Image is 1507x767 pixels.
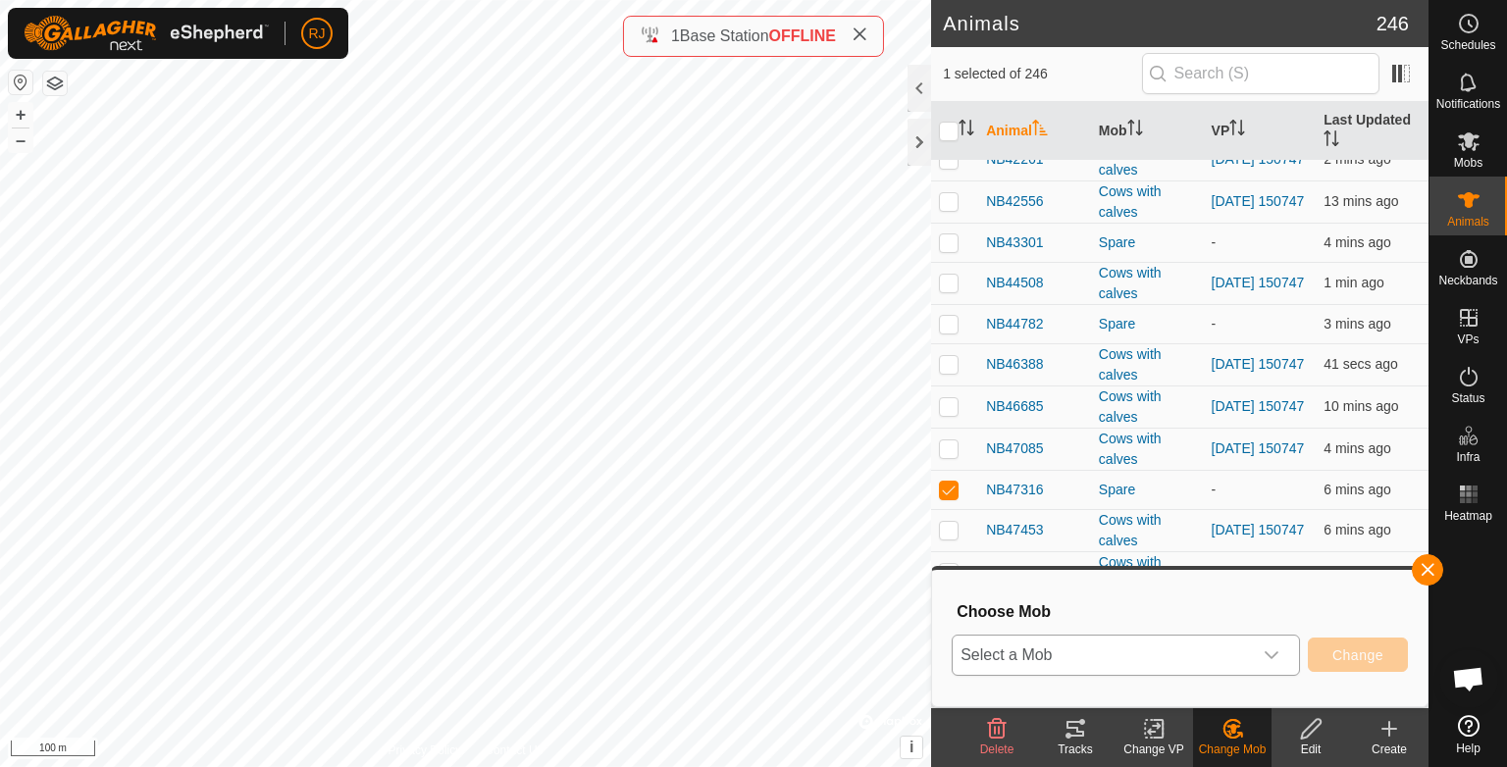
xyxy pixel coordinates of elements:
[980,742,1014,756] span: Delete
[986,396,1043,417] span: NB46685
[1142,53,1379,94] input: Search (S)
[1099,344,1196,385] div: Cows with calves
[1451,392,1484,404] span: Status
[1324,133,1339,149] p-sorticon: Activate to sort
[1252,636,1291,675] div: dropdown trigger
[1099,232,1196,253] div: Spare
[1316,102,1429,161] th: Last Updated
[986,232,1043,253] span: NB43301
[1324,564,1390,580] span: 9 Oct 2025, 12:14 pm
[1127,123,1143,138] p-sorticon: Activate to sort
[1032,123,1048,138] p-sorticon: Activate to sort
[1324,275,1383,290] span: 9 Oct 2025, 12:18 pm
[978,102,1091,161] th: Animal
[1436,98,1500,110] span: Notifications
[671,27,680,44] span: 1
[1204,102,1317,161] th: VP
[485,741,543,759] a: Contact Us
[986,354,1043,375] span: NB46388
[957,602,1408,621] h3: Choose Mob
[24,16,269,51] img: Gallagher Logo
[1324,234,1390,250] span: 9 Oct 2025, 12:15 pm
[943,64,1141,84] span: 1 selected of 246
[959,123,974,138] p-sorticon: Activate to sort
[1324,356,1398,372] span: 9 Oct 2025, 12:19 pm
[909,739,913,755] span: i
[1099,480,1196,500] div: Spare
[1444,510,1492,522] span: Heatmap
[986,314,1043,334] span: NB44782
[1212,482,1217,497] app-display-virtual-paddock-transition: -
[901,737,922,758] button: i
[986,480,1043,500] span: NB47316
[1099,510,1196,551] div: Cows with calves
[1438,275,1497,286] span: Neckbands
[943,12,1377,35] h2: Animals
[1308,638,1408,672] button: Change
[986,273,1043,293] span: NB44508
[1439,649,1498,708] div: Open chat
[43,72,67,95] button: Map Layers
[1440,39,1495,51] span: Schedules
[1324,482,1390,497] span: 9 Oct 2025, 12:13 pm
[1091,102,1204,161] th: Mob
[1212,564,1305,580] a: [DATE] 150747
[1212,522,1305,537] a: [DATE] 150747
[1212,356,1305,372] a: [DATE] 150747
[9,71,32,94] button: Reset Map
[1350,741,1429,758] div: Create
[1324,316,1390,332] span: 9 Oct 2025, 12:15 pm
[1099,552,1196,593] div: Cows with calves
[1212,193,1305,209] a: [DATE] 150747
[1456,742,1481,754] span: Help
[389,741,462,759] a: Privacy Policy
[1457,333,1479,345] span: VPs
[1099,429,1196,470] div: Cows with calves
[1212,398,1305,414] a: [DATE] 150747
[1099,314,1196,334] div: Spare
[1332,647,1383,663] span: Change
[1324,440,1390,456] span: 9 Oct 2025, 12:14 pm
[1212,316,1217,332] app-display-virtual-paddock-transition: -
[1229,123,1245,138] p-sorticon: Activate to sort
[9,128,32,152] button: –
[953,636,1252,675] span: Select a Mob
[986,520,1043,540] span: NB47453
[1324,398,1398,414] span: 9 Oct 2025, 12:09 pm
[1454,157,1482,169] span: Mobs
[308,24,325,44] span: RJ
[1272,741,1350,758] div: Edit
[1324,193,1398,209] span: 9 Oct 2025, 12:06 pm
[1447,216,1489,228] span: Animals
[1429,707,1507,762] a: Help
[1377,9,1409,38] span: 246
[1099,181,1196,223] div: Cows with calves
[1324,522,1390,537] span: 9 Oct 2025, 12:13 pm
[1193,741,1272,758] div: Change Mob
[986,191,1043,212] span: NB42556
[986,438,1043,459] span: NB47085
[1212,275,1305,290] a: [DATE] 150747
[986,562,1043,583] span: NB47550
[1212,234,1217,250] app-display-virtual-paddock-transition: -
[1115,741,1193,758] div: Change VP
[1099,386,1196,428] div: Cows with calves
[680,27,769,44] span: Base Station
[769,27,836,44] span: OFFLINE
[1212,440,1305,456] a: [DATE] 150747
[9,103,32,127] button: +
[1456,451,1480,463] span: Infra
[1099,263,1196,304] div: Cows with calves
[1036,741,1115,758] div: Tracks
